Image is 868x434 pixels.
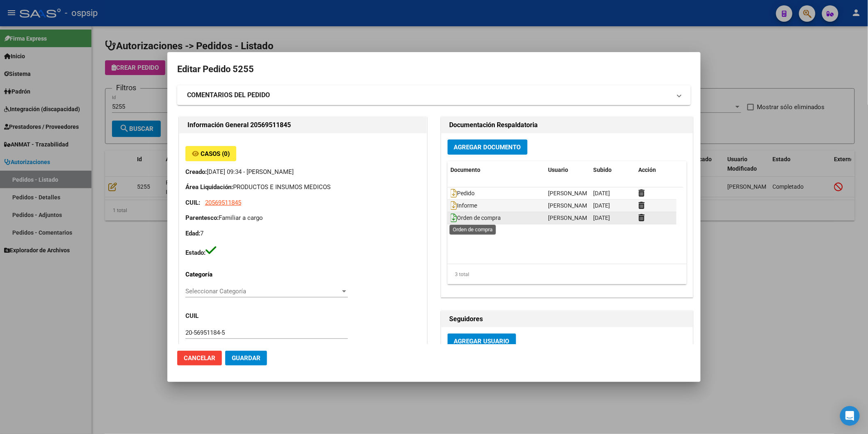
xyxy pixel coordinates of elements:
button: Cancelar [177,351,222,365]
strong: Edad: [185,230,200,237]
p: Familiar a cargo [185,213,420,223]
span: Documento [451,167,481,173]
p: CUIL [185,311,256,321]
span: [DATE] [594,190,610,196]
datatable-header-cell: Subido [590,161,635,179]
mat-expansion-panel-header: COMENTARIOS DEL PEDIDO [177,85,691,105]
span: Seleccionar Categoría [185,288,340,295]
span: 20569511845 [205,199,241,206]
span: Casos (0) [201,150,230,158]
span: Usuario [548,167,569,173]
datatable-header-cell: Documento [448,161,545,179]
p: PRODUCTOS E INSUMOS MEDICOS [185,183,420,192]
span: Agregar Documento [454,144,521,151]
span: [DATE] [594,202,610,209]
div: Open Intercom Messenger [840,406,860,426]
span: Orden de compra [451,215,501,221]
h2: Información General 20569511845 [187,120,418,130]
strong: Estado: [185,249,206,256]
button: Casos (0) [185,146,236,161]
datatable-header-cell: Usuario [545,161,590,179]
span: Pedido [451,190,475,196]
strong: Creado: [185,168,207,176]
h2: Documentación Respaldatoria [450,120,685,130]
button: Agregar Usuario [448,333,516,349]
strong: CUIL: [185,199,200,206]
span: [PERSON_NAME] [548,202,592,209]
button: Guardar [225,351,267,365]
span: Acción [639,167,656,173]
span: [DATE] [594,215,610,221]
span: Subido [594,167,612,173]
p: 7 [185,229,420,238]
span: [PERSON_NAME] [548,190,592,196]
strong: Área Liquidación: [185,183,233,191]
h2: Editar Pedido 5255 [177,62,691,77]
strong: COMENTARIOS DEL PEDIDO [187,90,270,100]
span: Informe [451,202,477,209]
strong: Parentesco: [185,214,219,222]
p: [DATE] 09:34 - [PERSON_NAME] [185,167,420,177]
span: Cancelar [184,354,215,362]
h2: Seguidores [450,314,685,324]
datatable-header-cell: Acción [635,161,676,179]
span: Guardar [232,354,260,362]
span: [PERSON_NAME] [548,215,592,221]
p: Categoría [185,270,256,279]
span: Agregar Usuario [454,338,509,345]
button: Agregar Documento [448,139,528,155]
div: 3 total [448,264,687,285]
